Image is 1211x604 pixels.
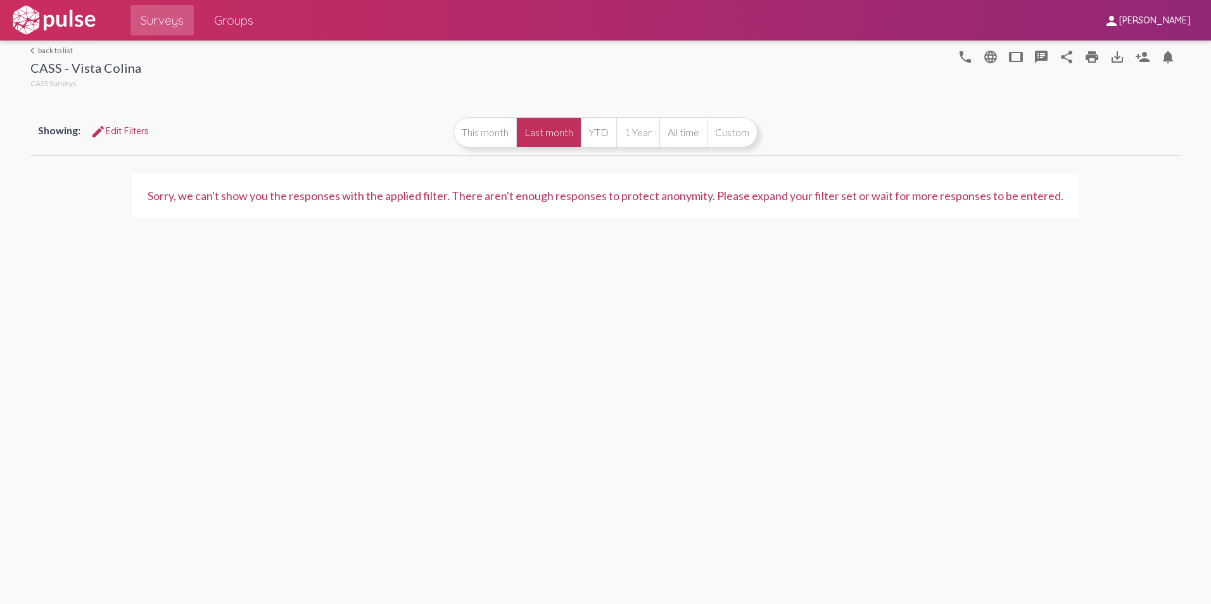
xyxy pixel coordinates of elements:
button: Last month [516,117,581,148]
button: All time [659,117,707,148]
a: Groups [204,5,263,35]
div: Sorry, we can't show you the responses with the applied filter. There aren't enough responses to ... [148,189,1063,203]
button: tablet [1003,44,1029,69]
mat-icon: Edit Filters [91,124,106,139]
img: white-logo.svg [10,4,98,36]
span: CASS Surveys [30,79,77,88]
span: Showing: [38,124,80,136]
button: language [953,44,978,69]
mat-icon: tablet [1008,49,1024,65]
button: Edit FiltersEdit Filters [80,120,159,142]
mat-icon: language [983,49,998,65]
div: CASS - Vista Colina [30,60,141,79]
mat-icon: person [1104,13,1119,28]
mat-icon: Person [1135,49,1150,65]
a: Surveys [130,5,194,35]
button: Custom [707,117,758,148]
span: Surveys [141,9,184,32]
button: language [978,44,1003,69]
mat-icon: language [958,49,973,65]
button: 1 Year [616,117,659,148]
mat-icon: Bell [1160,49,1176,65]
button: Share [1054,44,1079,69]
mat-icon: Download [1110,49,1125,65]
button: [PERSON_NAME] [1094,8,1201,32]
button: Bell [1155,44,1181,69]
mat-icon: arrow_back_ios [30,47,38,54]
a: print [1079,44,1105,69]
button: speaker_notes [1029,44,1054,69]
span: Edit Filters [91,125,149,137]
span: Groups [214,9,253,32]
mat-icon: Share [1059,49,1074,65]
span: [PERSON_NAME] [1119,15,1191,27]
a: back to list [30,46,141,55]
button: Person [1130,44,1155,69]
button: This month [453,117,516,148]
mat-icon: speaker_notes [1034,49,1049,65]
button: Download [1105,44,1130,69]
mat-icon: print [1084,49,1100,65]
button: YTD [581,117,616,148]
